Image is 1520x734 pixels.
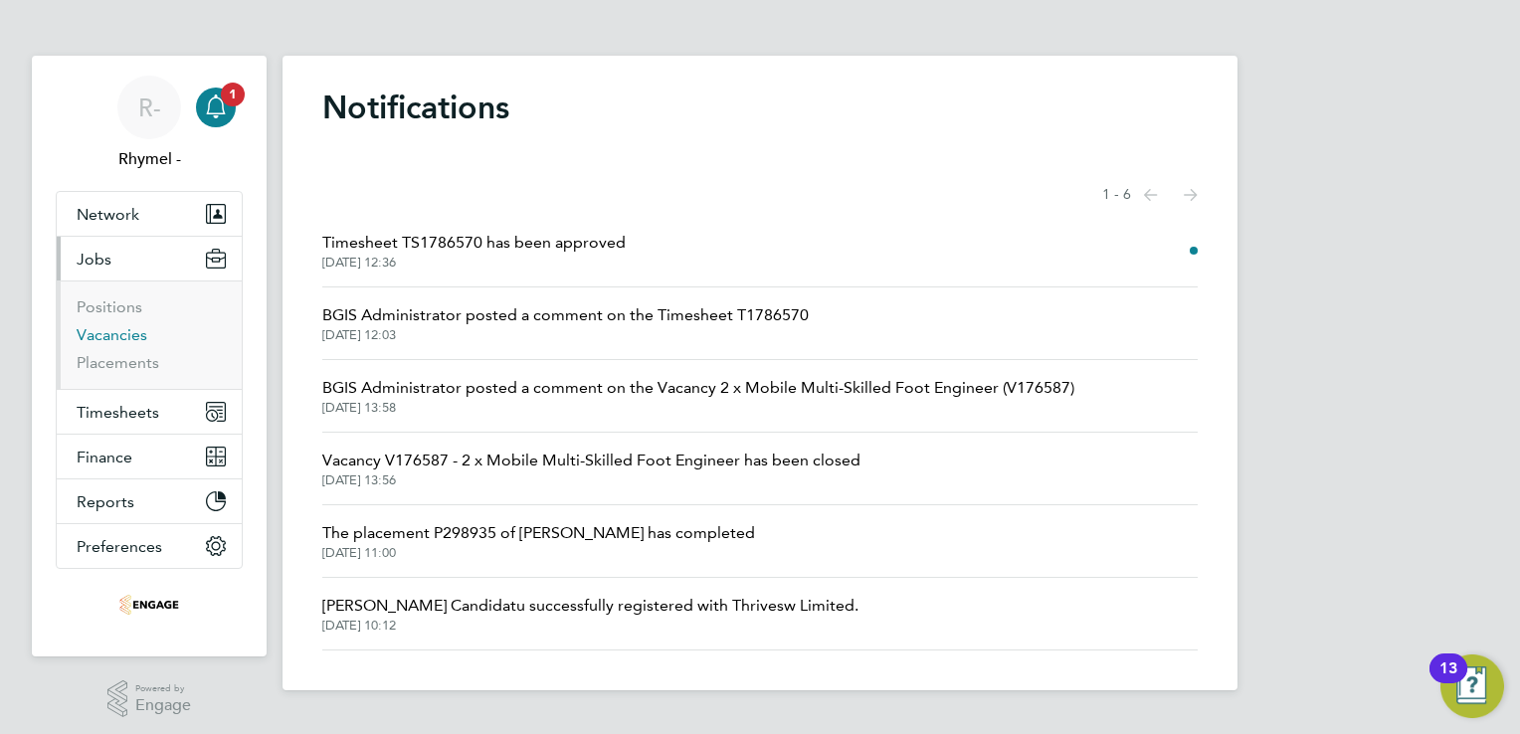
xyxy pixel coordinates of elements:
nav: Main navigation [32,56,267,656]
button: Reports [57,479,242,523]
span: The placement P298935 of [PERSON_NAME] has completed [322,521,755,545]
img: thrivesw-logo-retina.png [119,589,179,621]
span: BGIS Administrator posted a comment on the Timesheet T1786570 [322,303,809,327]
button: Finance [57,435,242,478]
span: [DATE] 12:03 [322,327,809,343]
button: Preferences [57,524,242,568]
a: Vacancies [77,325,147,344]
span: Reports [77,492,134,511]
a: The placement P298935 of [PERSON_NAME] has completed[DATE] 11:00 [322,521,755,561]
span: BGIS Administrator posted a comment on the Vacancy 2 x Mobile Multi-Skilled Foot Engineer (V176587) [322,376,1074,400]
a: 1 [196,76,236,139]
span: Vacancy V176587 - 2 x Mobile Multi-Skilled Foot Engineer has been closed [322,449,860,472]
span: Timesheet TS1786570 has been approved [322,231,626,255]
button: Timesheets [57,390,242,434]
span: 1 [221,83,245,106]
a: Go to home page [56,589,243,621]
span: Powered by [135,680,191,697]
span: Engage [135,697,191,714]
a: Vacancy V176587 - 2 x Mobile Multi-Skilled Foot Engineer has been closed[DATE] 13:56 [322,449,860,488]
span: Timesheets [77,403,159,422]
span: Jobs [77,250,111,269]
button: Jobs [57,237,242,280]
span: Network [77,205,139,224]
div: 13 [1439,668,1457,694]
span: [DATE] 13:56 [322,472,860,488]
button: Open Resource Center, 13 new notifications [1440,654,1504,718]
a: R-Rhymel - [56,76,243,171]
span: R- [138,94,161,120]
a: Positions [77,297,142,316]
h1: Notifications [322,88,1198,127]
span: [DATE] 11:00 [322,545,755,561]
span: [DATE] 10:12 [322,618,858,634]
a: BGIS Administrator posted a comment on the Vacancy 2 x Mobile Multi-Skilled Foot Engineer (V17658... [322,376,1074,416]
a: BGIS Administrator posted a comment on the Timesheet T1786570[DATE] 12:03 [322,303,809,343]
span: Rhymel - [56,147,243,171]
a: Timesheet TS1786570 has been approved[DATE] 12:36 [322,231,626,271]
button: Network [57,192,242,236]
span: Finance [77,448,132,466]
a: [PERSON_NAME] Candidatu successfully registered with Thrivesw Limited.[DATE] 10:12 [322,594,858,634]
span: [DATE] 12:36 [322,255,626,271]
span: 1 - 6 [1102,185,1131,205]
a: Powered byEngage [107,680,192,718]
span: Preferences [77,537,162,556]
a: Placements [77,353,159,372]
span: [PERSON_NAME] Candidatu successfully registered with Thrivesw Limited. [322,594,858,618]
div: Jobs [57,280,242,389]
nav: Select page of notifications list [1102,175,1198,215]
span: [DATE] 13:58 [322,400,1074,416]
